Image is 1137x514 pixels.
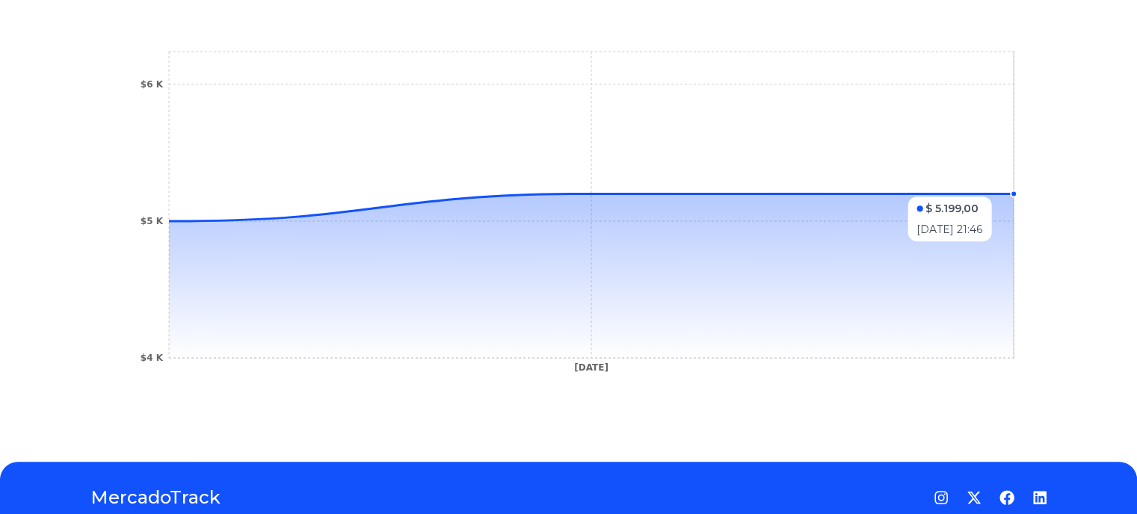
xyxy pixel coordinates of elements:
tspan: $4 K [140,353,163,363]
a: MercadoTrack [90,486,221,510]
a: Facebook [999,490,1014,505]
a: Instagram [934,490,949,505]
tspan: $5 K [140,216,163,226]
tspan: $6 K [140,79,163,90]
a: Twitter [967,490,982,505]
tspan: [DATE] [574,362,608,373]
a: LinkedIn [1032,490,1047,505]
